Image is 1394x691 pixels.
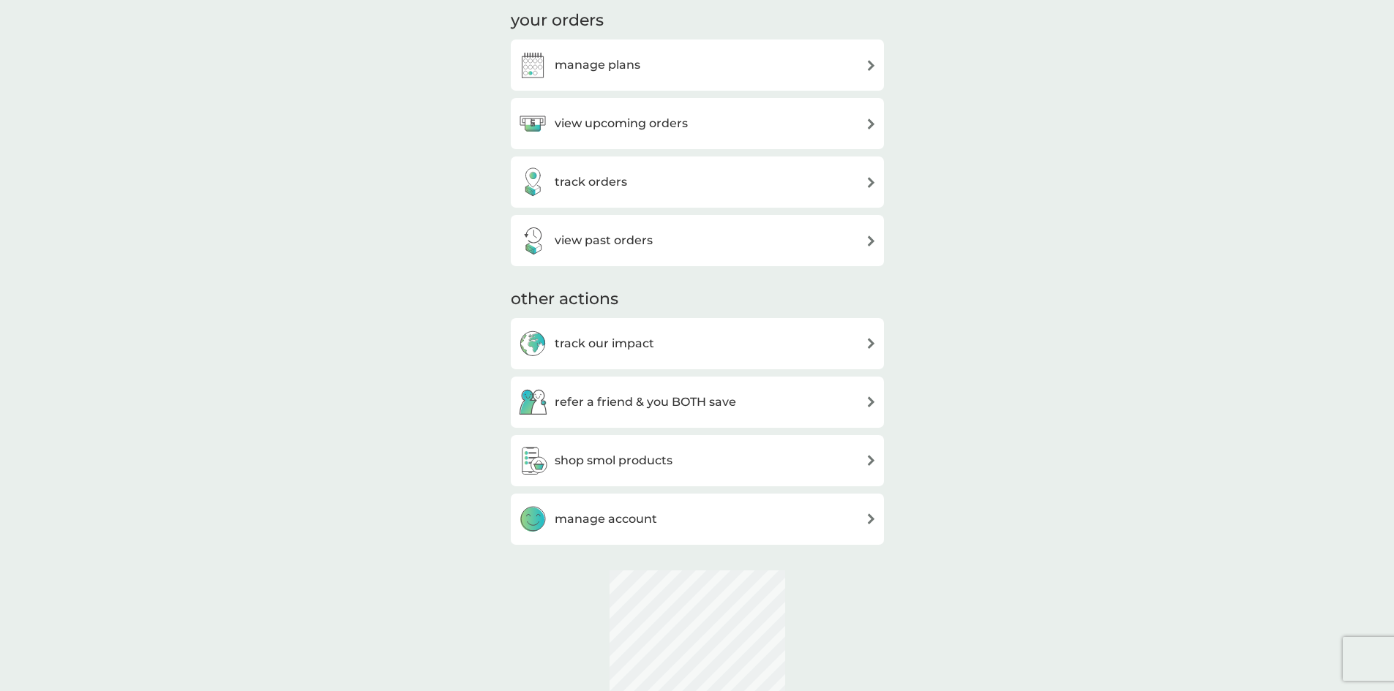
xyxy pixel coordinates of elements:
[555,56,640,75] h3: manage plans
[866,455,877,466] img: arrow right
[555,451,672,470] h3: shop smol products
[866,396,877,407] img: arrow right
[511,288,618,311] h3: other actions
[555,510,657,529] h3: manage account
[555,173,627,192] h3: track orders
[866,338,877,349] img: arrow right
[866,513,877,524] img: arrow right
[866,60,877,71] img: arrow right
[866,118,877,129] img: arrow right
[866,235,877,246] img: arrow right
[555,393,736,412] h3: refer a friend & you BOTH save
[555,231,653,250] h3: view past orders
[555,114,688,133] h3: view upcoming orders
[866,177,877,188] img: arrow right
[511,10,604,32] h3: your orders
[555,334,654,353] h3: track our impact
